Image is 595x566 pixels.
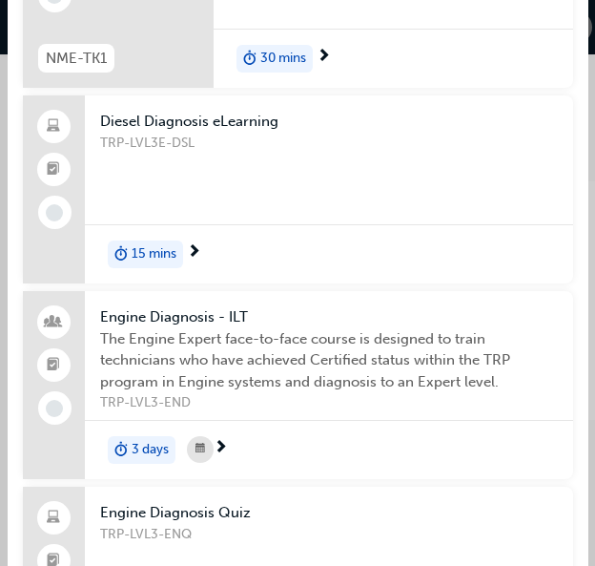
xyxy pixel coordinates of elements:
span: next-icon [187,244,201,262]
span: calendar-icon [195,437,205,461]
a: Diesel Diagnosis eLearningTRP-LVL3E-DSLduration-icon15 mins [23,95,573,283]
span: people-icon [47,310,60,335]
span: TRP-LVL3-ENQ [100,524,558,546]
span: 15 mins [132,243,176,265]
span: 3 days [132,439,169,461]
span: booktick-icon [47,157,60,182]
span: TRP-LVL3E-DSL [100,133,558,155]
span: duration-icon [114,242,128,267]
span: Engine Diagnosis Quiz [100,502,558,524]
a: Engine Diagnosis - ILTThe Engine Expert face-to-face course is designed to train technicians who ... [23,291,573,479]
span: laptop-icon [47,506,60,531]
span: learningRecordVerb_NONE-icon [46,400,63,417]
span: The Engine Expert face-to-face course is designed to train technicians who have achieved Certifie... [100,328,558,393]
span: laptop-icon [47,115,60,139]
span: duration-icon [114,438,128,463]
span: Diesel Diagnosis eLearning [100,111,558,133]
span: NME-TK1 [46,48,107,70]
span: duration-icon [243,47,256,72]
span: TRP-LVL3-END [100,392,558,414]
span: next-icon [214,440,228,457]
span: next-icon [317,49,331,66]
span: learningRecordVerb_NONE-icon [46,204,63,221]
span: booktick-icon [47,353,60,378]
span: 30 mins [260,48,306,70]
span: Engine Diagnosis - ILT [100,306,558,328]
